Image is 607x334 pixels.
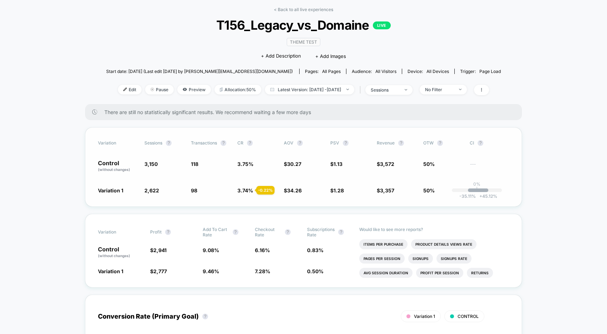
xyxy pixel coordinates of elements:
span: 50% [423,161,435,167]
span: T156_Legacy_vs_Domaine [126,18,481,33]
span: 0.50 % [307,268,324,274]
span: Preview [177,85,211,94]
span: There are still no statistically significant results. We recommend waiting a few more days [104,109,508,115]
span: Theme Test [287,38,320,46]
li: Avg Session Duration [359,268,413,278]
span: 98 [191,187,197,193]
span: CR [237,140,243,146]
span: Checkout Rate [255,227,281,237]
a: < Back to all live experiences [274,7,333,12]
span: AOV [284,140,293,146]
button: ? [297,140,303,146]
p: 0% [473,181,480,187]
span: Page Load [479,69,501,74]
span: OTW [423,140,463,146]
li: Returns [467,268,493,278]
span: Latest Version: [DATE] - [DATE] [265,85,354,94]
span: $ [284,187,302,193]
span: 1.28 [334,187,344,193]
button: ? [247,140,253,146]
span: 1.13 [334,161,342,167]
span: $ [377,161,394,167]
span: | [358,85,365,95]
span: 3.74 % [237,187,253,193]
span: Allocation: 50% [214,85,261,94]
button: ? [437,140,443,146]
span: 30.27 [287,161,301,167]
span: 9.46 % [203,268,219,274]
span: 3.75 % [237,161,253,167]
span: 45.12 % [476,193,497,199]
div: Pages: [305,69,341,74]
button: ? [202,314,208,319]
p: Control [98,246,143,259]
button: ? [338,229,344,235]
span: Revenue [377,140,395,146]
li: Product Details Views Rate [411,239,477,249]
span: + Add Images [315,53,346,59]
p: | [476,187,478,192]
span: + Add Description [261,53,301,60]
span: 34.26 [287,187,302,193]
div: Trigger: [460,69,501,74]
span: 118 [191,161,198,167]
img: calendar [270,88,274,91]
li: Pages Per Session [359,254,405,264]
li: Profit Per Session [416,268,463,278]
li: Items Per Purchase [359,239,408,249]
div: Audience: [352,69,396,74]
span: 6.16 % [255,247,270,253]
span: 3,150 [144,161,158,167]
span: --- [470,162,509,172]
span: $ [284,161,301,167]
span: Variation 1 [414,314,435,319]
span: 50% [423,187,435,193]
span: 2,777 [153,268,167,274]
span: PSV [330,140,339,146]
span: Start date: [DATE] (Last edit [DATE] by [PERSON_NAME][EMAIL_ADDRESS][DOMAIN_NAME]) [106,69,293,74]
span: $ [150,268,167,274]
span: Variation [98,140,137,146]
span: all pages [322,69,341,74]
button: ? [478,140,483,146]
p: LIVE [373,21,391,29]
span: $ [150,247,167,253]
span: $ [330,187,344,193]
img: end [405,89,407,90]
button: ? [165,229,171,235]
span: (without changes) [98,167,130,172]
div: sessions [371,87,399,93]
span: Variation 1 [98,268,123,274]
button: ? [166,140,172,146]
span: CONTROL [458,314,479,319]
span: (without changes) [98,254,130,258]
span: Subscriptions Rate [307,227,335,237]
span: 7.28 % [255,268,270,274]
span: 9.08 % [203,247,219,253]
span: Device: [402,69,454,74]
div: - 0.22 % [256,186,275,195]
span: Transactions [191,140,217,146]
img: rebalance [220,88,223,92]
span: + [479,193,482,199]
img: edit [123,88,127,91]
span: 2,622 [144,187,159,193]
span: Edit [118,85,142,94]
button: ? [221,140,226,146]
span: 2,941 [153,247,167,253]
p: Would like to see more reports? [359,227,509,232]
button: ? [398,140,404,146]
span: Profit [150,229,162,235]
li: Signups Rate [436,254,472,264]
li: Signups [408,254,433,264]
span: All Visitors [375,69,396,74]
span: $ [377,187,394,193]
img: end [346,89,349,90]
span: all devices [426,69,449,74]
button: ? [285,229,291,235]
span: CI [470,140,509,146]
span: Sessions [144,140,162,146]
img: end [150,88,154,91]
button: ? [233,229,238,235]
span: Variation 1 [98,187,123,193]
